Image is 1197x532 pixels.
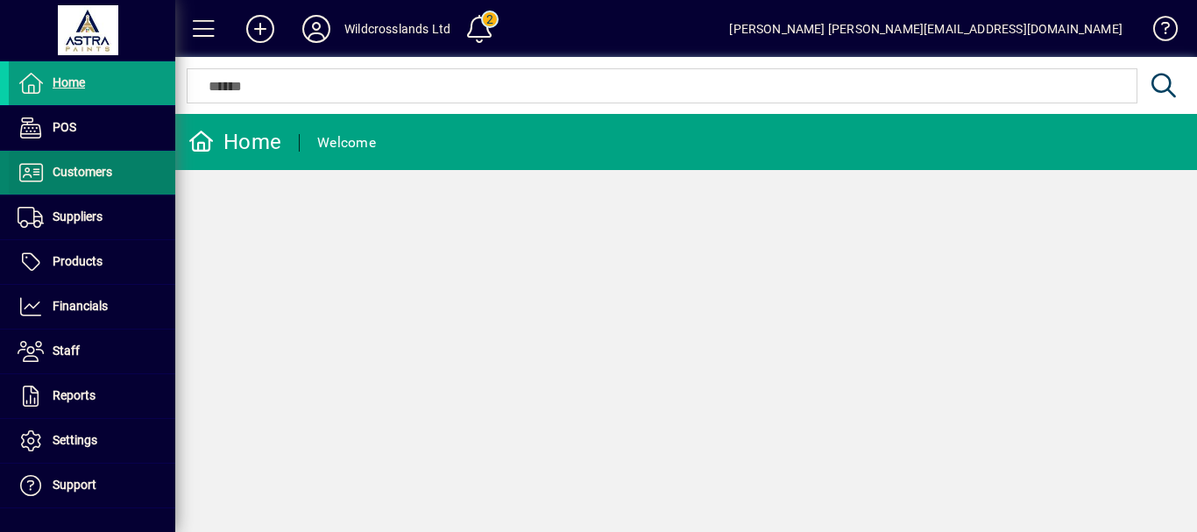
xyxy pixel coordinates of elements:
button: Add [232,13,288,45]
a: Products [9,240,175,284]
span: Suppliers [53,209,103,223]
a: Customers [9,151,175,195]
a: Settings [9,419,175,463]
span: Reports [53,388,96,402]
span: Staff [53,344,80,358]
a: Suppliers [9,195,175,239]
a: Knowledge Base [1140,4,1175,60]
span: Customers [53,165,112,179]
span: Products [53,254,103,268]
button: Profile [288,13,344,45]
a: Reports [9,374,175,418]
span: POS [53,120,76,134]
a: Staff [9,330,175,373]
a: Financials [9,285,175,329]
span: Home [53,75,85,89]
a: POS [9,106,175,150]
div: Wildcrosslands Ltd [344,15,450,43]
div: Home [188,128,281,156]
span: Settings [53,433,97,447]
a: Support [9,464,175,507]
span: Financials [53,299,108,313]
span: Support [53,478,96,492]
div: Welcome [317,129,376,157]
div: [PERSON_NAME] [PERSON_NAME][EMAIL_ADDRESS][DOMAIN_NAME] [729,15,1123,43]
